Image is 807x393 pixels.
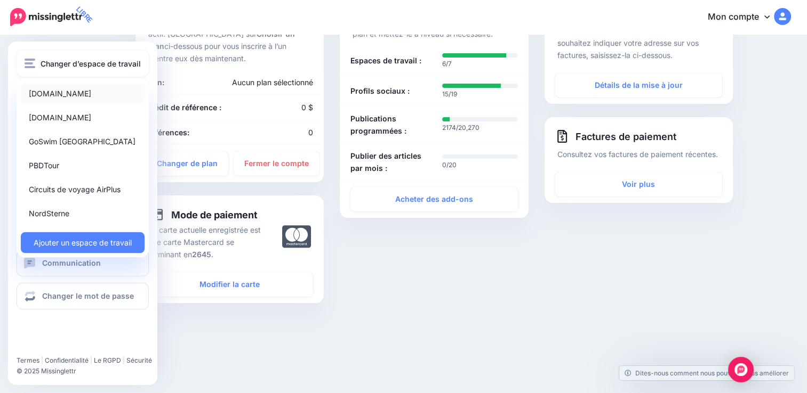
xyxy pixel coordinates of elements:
[635,370,789,376] font: Dites-nous comment nous pouvons nous améliorer
[17,250,149,276] a: Communication
[728,357,754,382] div: Ouvrez Intercom Messenger
[10,5,82,29] a: LIBRE
[442,160,518,170] p: 0/20
[148,15,311,64] p: Vous n’êtes pas abonné à un abonnement actif. [GEOGRAPHIC_DATA] sur ci-dessous pour vous inscrire...
[42,258,101,267] span: Communication
[41,356,43,364] span: |
[619,366,794,380] a: Dites-nous comment nous pouvons nous améliorer
[192,250,211,259] b: 2645
[21,107,145,128] a: [DOMAIN_NAME]
[17,50,149,77] button: Changer d’espace de travail
[350,85,410,97] b: Profils sociaux :
[576,131,676,142] font: Factures de paiement
[21,179,145,200] a: Circuits de voyage AirPlus
[90,356,92,364] span: |
[234,151,319,176] a: Fermer le compte
[41,58,141,70] span: Changer d’espace de travail
[45,356,89,364] a: Confidentialité
[171,209,258,220] font: Mode de paiement
[25,59,35,68] img: menu.png
[350,112,426,137] b: Publications programmées :
[557,15,720,61] p: Si vous avez un numéro de TVA ou si vous souhaitez indiquer votre adresse sur vos factures, saisi...
[697,4,791,30] a: Mon compte
[350,187,517,211] a: Acheter des add-ons
[126,356,152,364] a: Sécurité
[21,155,145,176] a: PBDTour
[442,89,518,100] p: 15/19
[442,122,518,133] p: 2174/20,270
[21,203,145,224] a: NordSterne
[199,76,321,88] div: Aucun plan sélectionné
[148,224,266,260] p: La carte actuelle enregistrée est une carte Mastercard se terminant en .
[42,291,134,300] span: Changer le mot de passe
[350,54,421,67] b: Espaces de travail :
[146,103,221,112] b: Crédit de référence :
[230,101,322,113] div: 0 $
[146,151,228,176] a: Changer de plan
[73,3,97,27] span: LIBRE
[708,11,759,22] font: Mon compte
[350,150,426,174] b: Publier des articles par mois :
[94,356,121,364] a: Le RGPD
[442,59,518,69] p: 6/7
[17,341,98,351] iframe: Twitter Follow Button
[17,283,149,309] a: Changer le mot de passe
[10,8,82,26] img: Missinglettr
[555,172,722,196] a: Voir plus
[21,83,145,104] a: [DOMAIN_NAME]
[146,128,189,137] b: Références:
[308,128,313,137] span: 0
[17,366,155,376] li: © 2025 Missinglettr
[21,131,145,152] a: GoSwim [GEOGRAPHIC_DATA]
[123,356,125,364] span: |
[555,73,722,97] a: Détails de la mise à jour
[146,272,313,297] a: Modifier la carte
[557,148,720,160] p: Consultez vos factures de paiement récentes.
[21,232,145,253] a: Ajouter un espace de travail
[17,356,39,364] a: Termes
